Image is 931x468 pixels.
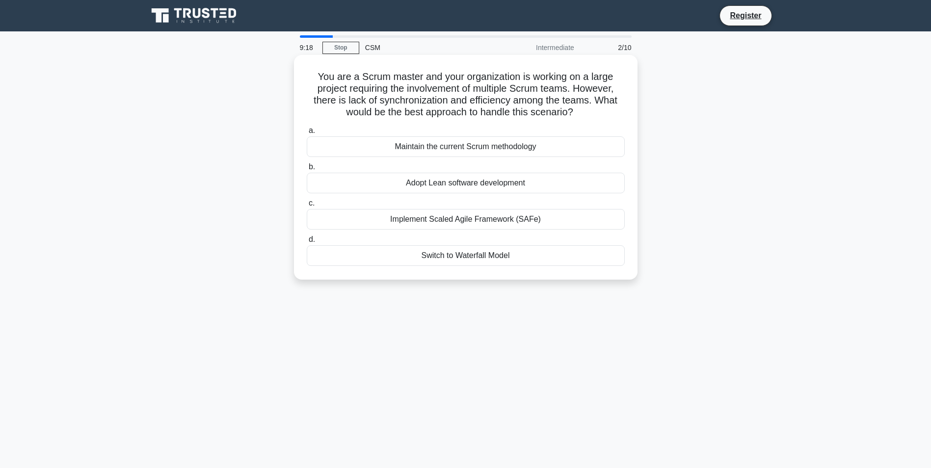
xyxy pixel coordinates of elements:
a: Stop [322,42,359,54]
div: Adopt Lean software development [307,173,625,193]
span: d. [309,235,315,243]
h5: You are a Scrum master and your organization is working on a large project requiring the involvem... [306,71,626,119]
div: Switch to Waterfall Model [307,245,625,266]
span: c. [309,199,315,207]
div: 9:18 [294,38,322,57]
div: Intermediate [494,38,580,57]
div: 2/10 [580,38,638,57]
div: Implement Scaled Agile Framework (SAFe) [307,209,625,230]
span: a. [309,126,315,134]
a: Register [724,9,767,22]
div: Maintain the current Scrum methodology [307,136,625,157]
div: CSM [359,38,494,57]
span: b. [309,162,315,171]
